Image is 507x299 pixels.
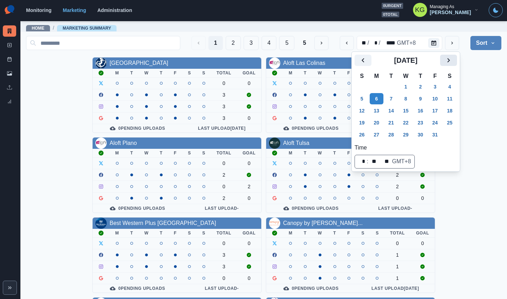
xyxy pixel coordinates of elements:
img: 107591225556643 [95,218,107,229]
div: minute [369,157,377,166]
th: T [384,72,399,81]
button: Next [440,55,457,66]
a: Media Library [3,68,16,79]
button: Monday, October 13, 2025 [370,105,384,116]
button: previous [340,36,354,50]
div: year [381,39,396,47]
th: M [369,72,384,81]
button: Page 2 [226,36,241,50]
div: ⁦ [356,157,358,166]
div: time zone [396,39,417,47]
th: W [139,229,154,238]
th: Goal [237,69,261,78]
a: Aloft Las Colinas [283,60,325,66]
div: Calendar [355,55,457,169]
div: 0 Pending Uploads [272,206,350,211]
th: S [182,149,197,158]
div: Last Upload [DATE] [362,286,429,291]
th: M [109,69,125,78]
th: Total [211,229,237,238]
img: 109844765501564 [269,138,280,149]
th: S [442,72,457,81]
div: 0 Pending Uploads [98,286,177,291]
a: Marketing Summary [63,26,111,31]
button: Tuesday, October 7, 2025 [384,93,398,104]
div: 1 [390,275,405,281]
button: Sunday, October 5, 2025 [355,93,369,104]
th: F [342,149,356,158]
button: Tuesday, October 21, 2025 [384,117,398,128]
th: W [312,149,328,158]
button: Monday, October 27, 2025 [370,129,384,140]
div: 0 [243,80,256,86]
th: F [168,149,182,158]
button: Expand [3,281,17,295]
button: Page 4 [262,36,277,50]
button: Friday, October 10, 2025 [428,93,442,104]
button: Next Media [314,36,328,50]
div: ⁩ [377,157,378,166]
div: Last Upload - [362,206,429,211]
button: Previous [355,55,371,66]
div: Date [358,39,417,47]
th: T [298,69,312,78]
a: [GEOGRAPHIC_DATA] [109,60,168,66]
div: 0 [217,275,231,281]
div: time zone [391,157,412,166]
div: 1 [390,252,405,258]
h2: [DATE] [371,56,440,65]
th: F [168,69,182,78]
th: S [196,149,211,158]
div: 0 [243,195,256,201]
button: Friday, October 31, 2025 [428,129,442,140]
th: Goal [237,229,261,238]
a: Best Western Plus [GEOGRAPHIC_DATA] [109,220,216,226]
button: Monday, October 6, 2025 selected [370,93,384,104]
th: S [196,229,211,238]
div: Katrina Gallardo [415,1,425,18]
th: T [154,69,168,78]
th: S [196,69,211,78]
button: Page 5 [279,36,294,50]
button: Page 3 [244,36,259,50]
th: T [154,229,168,238]
div: AM/PM [380,157,390,166]
a: Monitoring [26,7,51,13]
button: Wednesday, October 22, 2025 [399,117,413,128]
th: T [328,69,342,78]
button: Thursday, October 30, 2025 [413,129,427,140]
div: 0 [243,115,256,121]
button: Tuesday, October 28, 2025 [384,129,398,140]
div: 0 [217,240,231,246]
th: M [283,229,298,238]
button: Page 1 [208,36,223,50]
th: W [312,229,328,238]
a: Marketing [63,7,86,13]
button: Saturday, October 11, 2025 [443,93,457,104]
th: S [356,229,370,238]
th: M [283,69,298,78]
th: T [154,149,168,158]
th: W [139,69,154,78]
div: 0 [243,275,256,281]
div: 0 [217,184,231,189]
div: 2 [217,172,231,178]
div: 3 [217,252,231,258]
div: 0 [217,80,231,86]
th: M [109,149,125,158]
a: Marketing Summary [3,25,16,37]
th: Total [211,69,237,78]
th: T [125,69,139,78]
div: 3 [217,92,231,98]
button: Previous [192,36,206,50]
button: Wednesday, October 8, 2025 [399,93,413,104]
div: 0 [390,240,405,246]
div: 0 [217,160,231,166]
button: Wednesday, October 1, 2025 [399,81,413,92]
button: Wednesday, October 15, 2025 [399,105,413,116]
div: 2 [217,195,231,201]
a: Home [32,26,44,31]
div: [PERSON_NAME] [430,10,471,16]
div: : [366,157,369,166]
button: next [445,36,459,50]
